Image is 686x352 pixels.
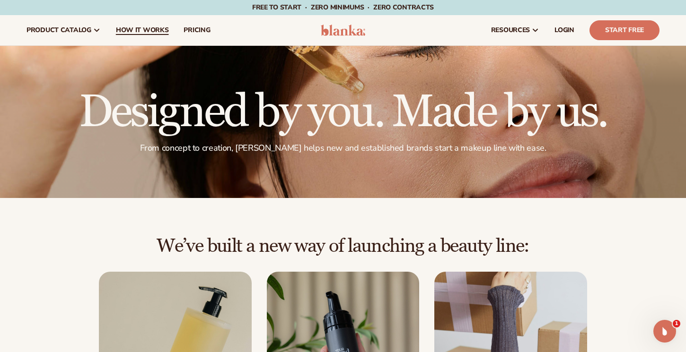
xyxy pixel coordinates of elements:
[653,320,676,343] iframe: Intercom live chat
[116,26,169,34] span: How It Works
[491,26,530,34] span: resources
[321,25,366,36] img: logo
[484,15,547,45] a: resources
[26,236,660,257] h2: We’ve built a new way of launching a beauty line:
[673,320,680,327] span: 1
[26,26,91,34] span: product catalog
[79,90,607,135] h1: Designed by you. Made by us.
[589,20,660,40] a: Start Free
[19,15,108,45] a: product catalog
[184,26,210,34] span: pricing
[108,15,176,45] a: How It Works
[252,3,434,12] span: Free to start · ZERO minimums · ZERO contracts
[554,26,574,34] span: LOGIN
[79,143,607,154] p: From concept to creation, [PERSON_NAME] helps new and established brands start a makeup line with...
[176,15,218,45] a: pricing
[547,15,582,45] a: LOGIN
